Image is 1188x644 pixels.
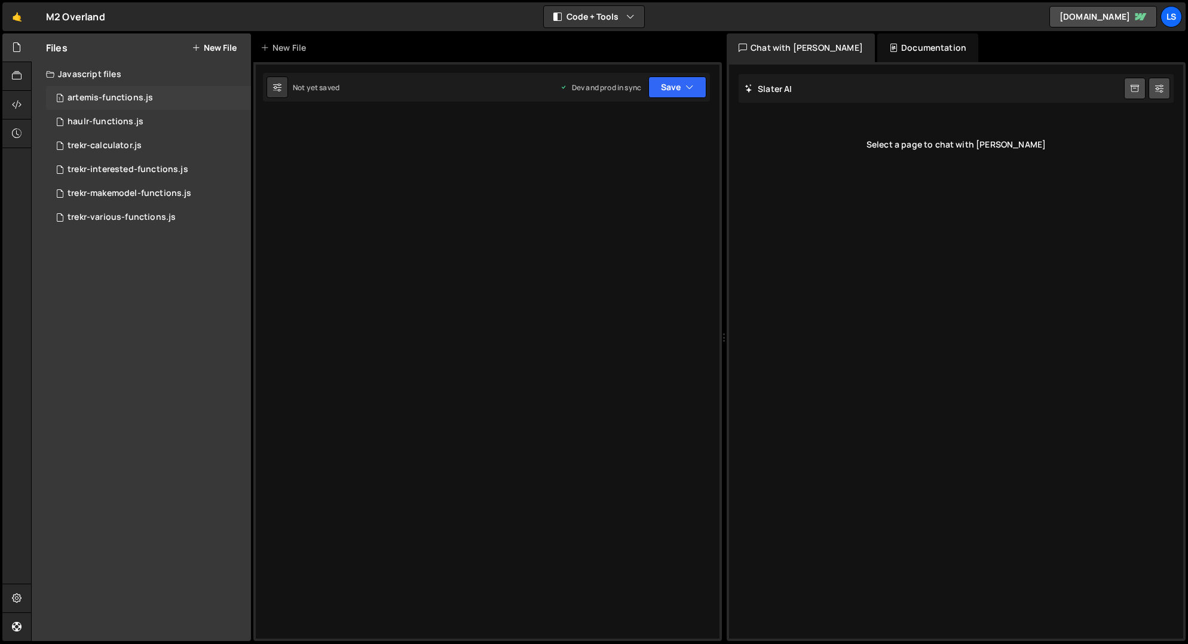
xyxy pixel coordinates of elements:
[68,140,142,151] div: trekr-calculator.js
[1161,6,1182,27] a: LS
[46,110,251,134] div: 11669/40542.js
[648,76,706,98] button: Save
[293,82,339,93] div: Not yet saved
[877,33,978,62] div: Documentation
[68,212,176,223] div: trekr-various-functions.js
[192,43,237,53] button: New File
[739,121,1174,168] div: Select a page to chat with [PERSON_NAME]
[46,10,105,24] div: M2 Overland
[46,41,68,54] h2: Files
[68,116,143,127] div: haulr-functions.js
[727,33,875,62] div: Chat with [PERSON_NAME]
[46,182,251,206] div: 11669/37446.js
[46,86,251,110] div: 11669/42207.js
[68,188,191,199] div: trekr-makemodel-functions.js
[68,164,188,175] div: trekr-interested-functions.js
[2,2,32,31] a: 🤙
[32,62,251,86] div: Javascript files
[1049,6,1157,27] a: [DOMAIN_NAME]
[68,93,153,103] div: artemis-functions.js
[46,158,251,182] div: 11669/42694.js
[56,94,63,104] span: 1
[544,6,644,27] button: Code + Tools
[46,206,251,229] div: 11669/37341.js
[46,134,251,158] div: 11669/27653.js
[560,82,641,93] div: Dev and prod in sync
[261,42,311,54] div: New File
[745,83,792,94] h2: Slater AI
